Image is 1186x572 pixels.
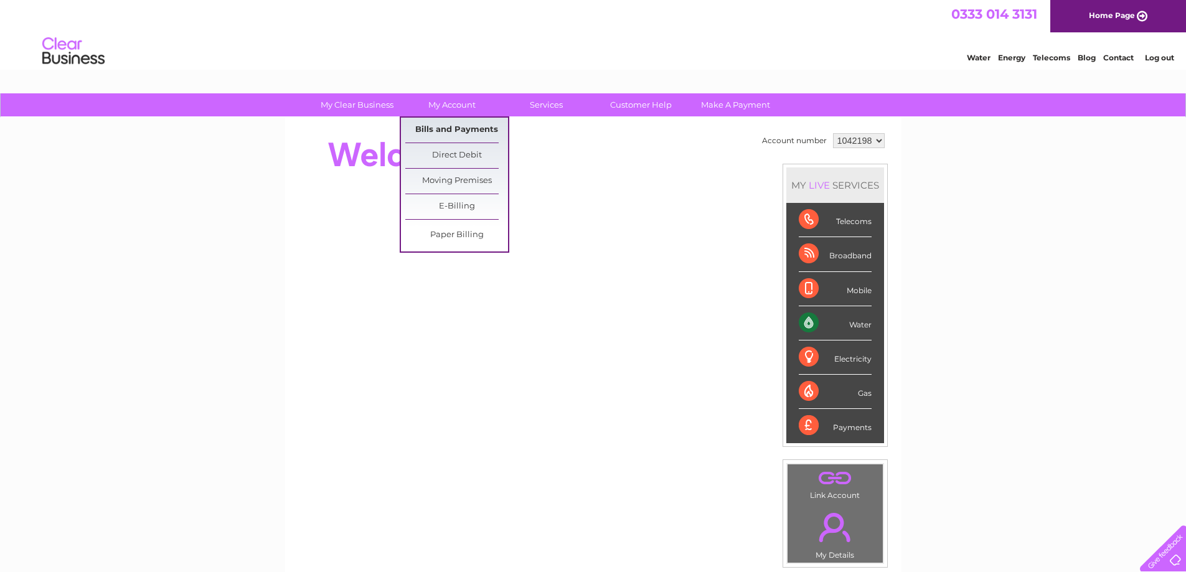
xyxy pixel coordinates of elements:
[967,53,991,62] a: Water
[405,194,508,219] a: E-Billing
[405,118,508,143] a: Bills and Payments
[799,409,872,443] div: Payments
[799,375,872,409] div: Gas
[299,7,888,60] div: Clear Business is a trading name of Verastar Limited (registered in [GEOGRAPHIC_DATA] No. 3667643...
[759,130,830,151] td: Account number
[951,6,1037,22] a: 0333 014 3131
[684,93,787,116] a: Make A Payment
[799,237,872,271] div: Broadband
[799,272,872,306] div: Mobile
[787,502,883,563] td: My Details
[1033,53,1070,62] a: Telecoms
[998,53,1025,62] a: Energy
[1078,53,1096,62] a: Blog
[791,467,880,489] a: .
[799,340,872,375] div: Electricity
[787,464,883,503] td: Link Account
[786,167,884,203] div: MY SERVICES
[42,32,105,70] img: logo.png
[791,505,880,549] a: .
[405,169,508,194] a: Moving Premises
[405,223,508,248] a: Paper Billing
[1103,53,1134,62] a: Contact
[400,93,503,116] a: My Account
[806,179,832,191] div: LIVE
[799,306,872,340] div: Water
[1145,53,1174,62] a: Log out
[405,143,508,168] a: Direct Debit
[306,93,408,116] a: My Clear Business
[495,93,598,116] a: Services
[590,93,692,116] a: Customer Help
[799,203,872,237] div: Telecoms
